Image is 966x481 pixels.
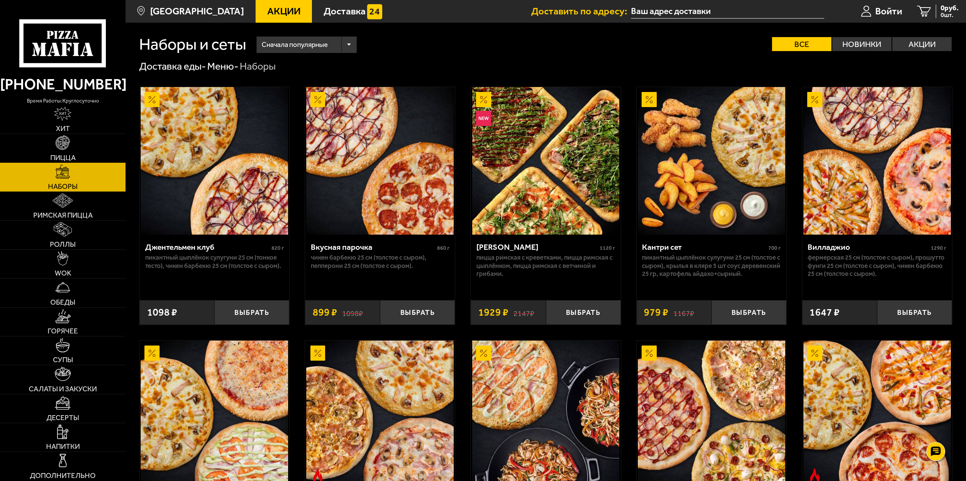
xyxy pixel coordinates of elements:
span: 1290 г [931,245,946,251]
img: Акционный [476,92,491,107]
span: 1647 ₽ [809,307,840,318]
s: 2147 ₽ [513,307,534,318]
span: Горячее [48,327,78,335]
label: Акции [892,37,952,51]
img: 15daf4d41897b9f0e9f617042186c801.svg [367,4,382,19]
p: Фермерская 25 см (толстое с сыром), Прошутто Фунги 25 см (толстое с сыром), Чикен Барбекю 25 см (... [808,254,946,278]
img: Акционный [476,346,491,361]
h1: Наборы и сеты [139,36,246,53]
span: Напитки [46,443,80,450]
img: Новинка [476,111,491,126]
img: Акционный [310,92,326,107]
span: Хит [56,125,70,132]
img: Вкусная парочка [306,87,454,235]
img: Вилладжио [803,87,951,235]
span: Роллы [50,241,76,248]
img: Акционный [144,346,160,361]
a: АкционныйНовинкаМама Миа [471,87,620,235]
a: АкционныйВкусная парочка [305,87,455,235]
s: 1167 ₽ [673,307,694,318]
img: Джентельмен клуб [141,87,288,235]
span: Акции [267,6,301,16]
img: Акционный [310,346,326,361]
span: Обеды [50,299,75,306]
img: Кантри сет [638,87,785,235]
button: Выбрать [712,300,786,325]
span: Сначала популярные [262,35,328,54]
img: Акционный [144,92,160,107]
input: Ваш адрес доставки [631,5,824,19]
span: [GEOGRAPHIC_DATA] [150,6,244,16]
p: Пицца Римская с креветками, Пицца Римская с цыплёнком, Пицца Римская с ветчиной и грибами. [476,254,615,278]
button: Выбрать [877,300,952,325]
div: Наборы [240,60,276,73]
span: Доставка [324,6,366,16]
span: 1120 г [600,245,615,251]
s: 1098 ₽ [342,307,363,318]
span: 860 г [437,245,450,251]
button: Выбрать [380,300,455,325]
div: Кантри сет [642,242,766,252]
a: АкционныйВилладжио [802,87,952,235]
div: Джентельмен клуб [145,242,270,252]
span: Супы [53,356,73,363]
p: Пикантный цыплёнок сулугуни 25 см (тонкое тесто), Чикен Барбекю 25 см (толстое с сыром). [145,254,284,270]
span: 820 г [271,245,284,251]
span: 700 г [768,245,781,251]
span: 1929 ₽ [478,307,509,318]
img: Акционный [642,92,657,107]
a: Меню- [207,60,239,72]
p: Пикантный цыплёнок сулугуни 25 см (толстое с сыром), крылья в кляре 5 шт соус деревенский 25 гр, ... [642,254,781,278]
div: [PERSON_NAME] [476,242,598,252]
span: Римская пицца [33,212,93,219]
button: Выбрать [546,300,621,325]
img: Мама Миа [472,87,620,235]
span: 0 шт. [941,12,958,18]
a: Доставка еды- [139,60,206,72]
a: АкционныйДжентельмен клуб [140,87,289,235]
span: Пицца [50,154,76,161]
img: Акционный [642,346,657,361]
span: Доставить по адресу: [531,6,631,16]
button: Выбрать [214,300,289,325]
span: Салаты и закуски [29,385,97,392]
span: Наборы [48,183,78,190]
div: Вкусная парочка [311,242,435,252]
span: 0 руб. [941,5,958,12]
span: Войти [875,6,902,16]
img: Акционный [807,92,822,107]
span: WOK [55,269,71,277]
span: Десерты [47,414,79,421]
span: 1098 ₽ [147,307,177,318]
div: Вилладжио [808,242,929,252]
label: Новинки [832,37,892,51]
span: 979 ₽ [644,307,668,318]
p: Чикен Барбекю 25 см (толстое с сыром), Пепперони 25 см (толстое с сыром). [311,254,450,270]
label: Все [772,37,831,51]
span: Дополнительно [30,472,96,479]
img: Акционный [807,346,822,361]
span: 899 ₽ [313,307,337,318]
a: АкционныйКантри сет [637,87,786,235]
